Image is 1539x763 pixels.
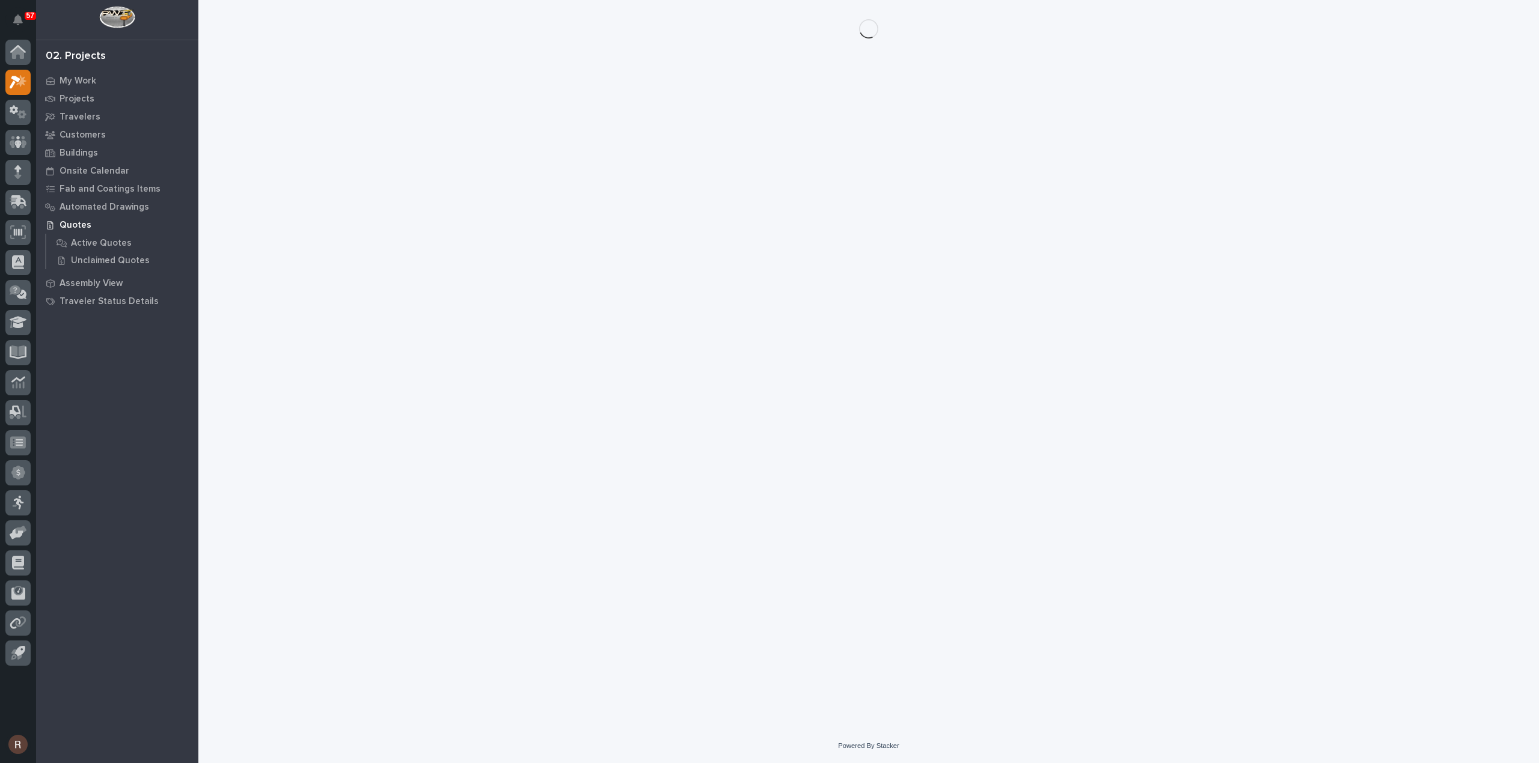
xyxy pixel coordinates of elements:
[60,184,161,195] p: Fab and Coatings Items
[5,7,31,32] button: Notifications
[60,202,149,213] p: Automated Drawings
[26,11,34,20] p: 57
[5,732,31,757] button: users-avatar
[36,180,198,198] a: Fab and Coatings Items
[71,255,150,266] p: Unclaimed Quotes
[60,76,96,87] p: My Work
[36,108,198,126] a: Travelers
[46,252,198,269] a: Unclaimed Quotes
[99,6,135,28] img: Workspace Logo
[838,742,899,749] a: Powered By Stacker
[36,216,198,234] a: Quotes
[36,292,198,310] a: Traveler Status Details
[60,112,100,123] p: Travelers
[36,162,198,180] a: Onsite Calendar
[60,130,106,141] p: Customers
[46,234,198,251] a: Active Quotes
[60,278,123,289] p: Assembly View
[46,50,106,63] div: 02. Projects
[60,94,94,105] p: Projects
[36,90,198,108] a: Projects
[36,274,198,292] a: Assembly View
[60,148,98,159] p: Buildings
[36,71,198,90] a: My Work
[15,14,31,34] div: Notifications57
[71,238,132,249] p: Active Quotes
[36,198,198,216] a: Automated Drawings
[36,126,198,144] a: Customers
[60,296,159,307] p: Traveler Status Details
[36,144,198,162] a: Buildings
[60,220,91,231] p: Quotes
[60,166,129,177] p: Onsite Calendar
